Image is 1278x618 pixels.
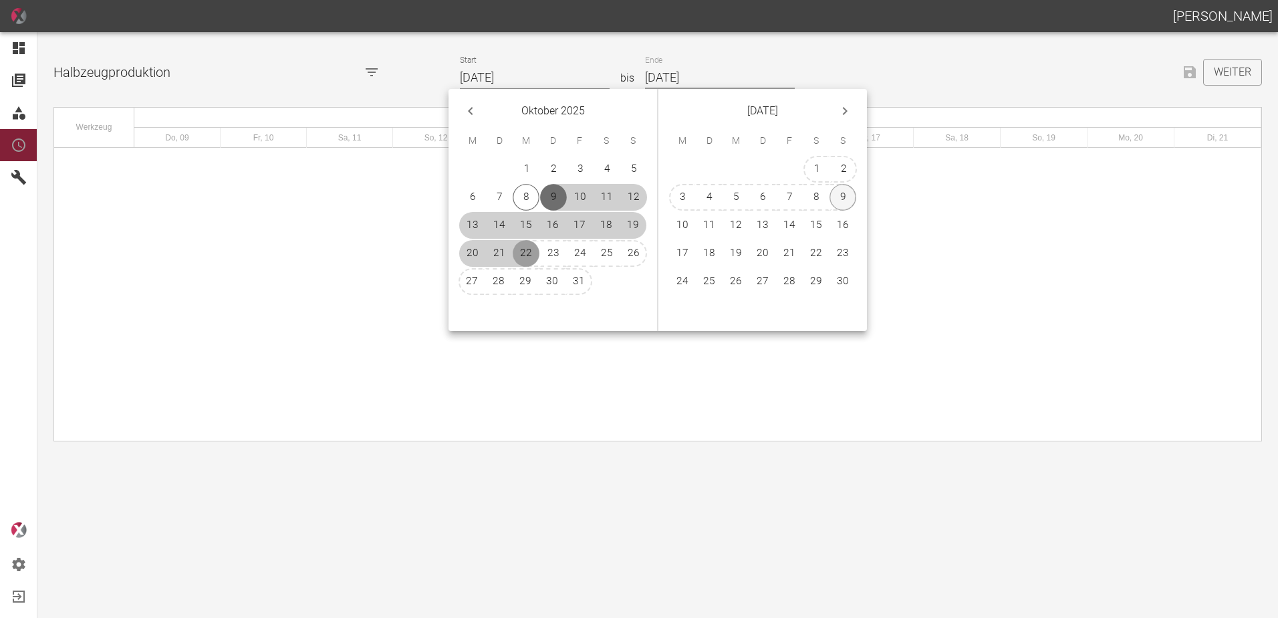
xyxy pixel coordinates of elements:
button: 3 [669,184,696,211]
button: 25 [696,268,723,295]
button: 20 [459,240,486,267]
button: 28 [776,268,803,295]
button: 29 [512,268,539,295]
button: 14 [486,212,513,239]
button: 7 [776,184,803,211]
label: Ende [645,54,662,66]
span: Samstag [594,128,618,154]
input: dd.mm.y [460,66,610,90]
button: 6 [749,184,776,211]
button: 31 [565,268,592,295]
button: 23 [540,240,567,267]
span: Freitag [567,128,592,154]
div: Sa, 11 [307,128,393,148]
button: 1 [803,156,830,183]
button: 15 [513,212,539,239]
div: bis [620,70,634,86]
button: 25 [594,240,620,267]
button: 21 [776,240,803,267]
span: Mittwoch [724,128,748,154]
button: 23 [829,240,856,267]
button: 21 [486,240,513,267]
button: 19 [620,212,646,239]
span: Dienstag [487,128,511,154]
button: 12 [723,212,749,239]
button: 2 [540,156,567,183]
button: Previous month [459,100,482,122]
span: Sonntag [831,128,855,154]
div: Fr, 10 [221,128,307,148]
button: 10 [669,212,696,239]
button: 13 [749,212,776,239]
button: 6 [459,184,486,211]
div: Sa, 18 [914,128,1001,148]
button: 2 [830,156,857,183]
button: 24 [567,240,594,267]
button: 20 [749,240,776,267]
button: 26 [620,240,647,267]
div: Fr, 17 [827,128,914,148]
button: 5 [620,156,647,183]
button: 12 [620,184,647,211]
button: 8 [803,184,829,211]
button: 17 [566,212,593,239]
span: Samstag [804,128,828,154]
button: 26 [723,268,749,295]
button: 7 [486,184,513,211]
button: 9 [829,184,856,211]
input: dd.mm.y [645,66,795,90]
p: Speichern [1176,59,1203,86]
button: 14 [776,212,803,239]
div: Mo, 20 [1088,128,1174,148]
button: 8 [513,184,539,211]
button: 13 [459,212,486,239]
div: So, 12 [393,128,479,148]
div: Werkzeug [54,108,134,147]
button: 18 [593,212,620,239]
button: 28 [485,268,512,295]
span: [DATE] [747,102,778,120]
div: Di, 21 [1174,128,1261,148]
button: 17 [669,240,696,267]
span: Mittwoch [514,128,538,154]
span: Dienstag [697,128,721,154]
div: So, 19 [1001,128,1088,148]
h1: [PERSON_NAME] [1173,5,1273,27]
button: 30 [539,268,565,295]
button: 24 [669,268,696,295]
button: 16 [829,212,856,239]
button: 30 [829,268,856,295]
span: Montag [670,128,694,154]
button: 15 [803,212,829,239]
button: 18 [696,240,723,267]
div: Do, 09 [134,128,221,148]
button: 10 [567,184,594,211]
button: 29 [803,268,829,295]
button: 3 [567,156,594,183]
img: logo [11,522,27,538]
button: 4 [594,156,620,183]
button: 22 [513,240,539,267]
button: Weiter [1203,59,1262,86]
button: 27 [749,268,776,295]
button: 1 [513,156,540,183]
span: Freitag [777,128,801,154]
button: 16 [539,212,566,239]
span: Donnerstag [751,128,775,154]
button: 19 [723,240,749,267]
button: 11 [696,212,723,239]
h6: Halbzeugproduktion [53,62,348,83]
button: 9 [540,184,567,211]
button: 5 [723,184,749,211]
div: Oktober 2025 [134,108,1261,127]
button: Next month [834,100,856,122]
label: Start [460,54,477,66]
button: 27 [459,268,485,295]
button: 4 [696,184,723,211]
button: 11 [594,184,620,211]
span: Donnerstag [541,128,565,154]
span: Montag [461,128,485,154]
span: Sonntag [621,128,645,154]
span: Oktober 2025 [521,102,585,120]
button: 22 [803,240,829,267]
